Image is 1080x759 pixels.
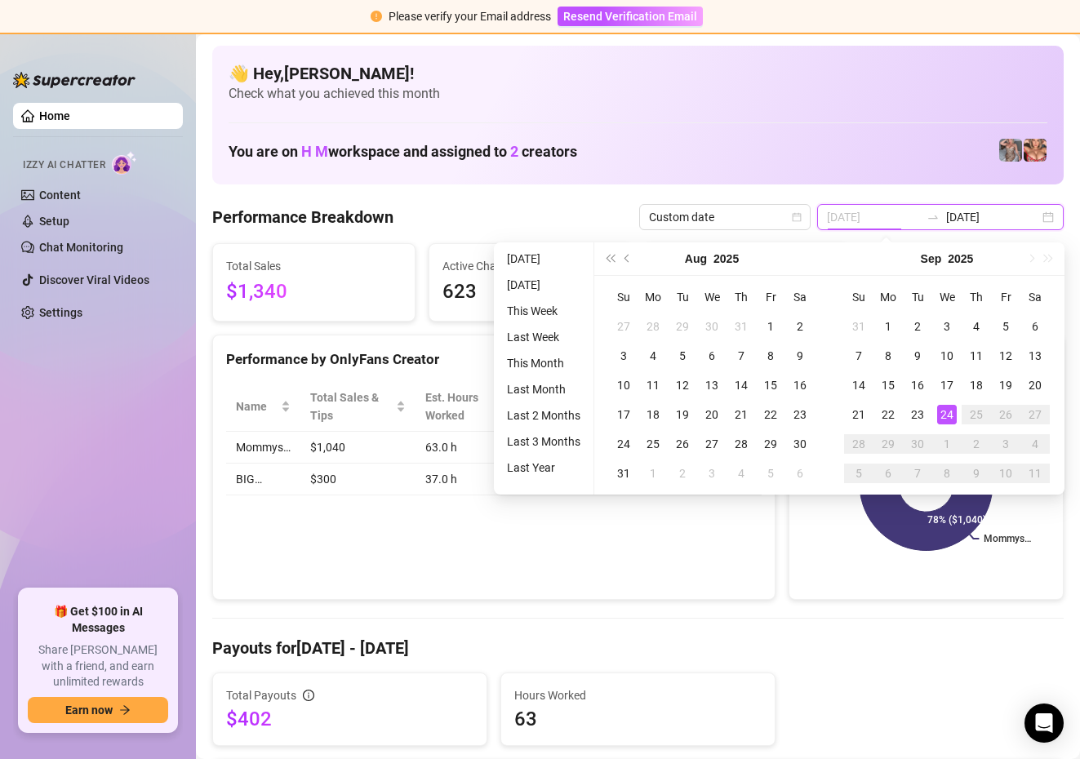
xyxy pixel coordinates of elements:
td: 2025-10-07 [903,459,932,488]
a: Home [39,109,70,122]
td: 2025-08-15 [756,371,785,400]
span: $402 [226,706,473,732]
td: 2025-09-22 [873,400,903,429]
input: Start date [827,208,920,226]
div: 1 [878,317,898,336]
span: to [927,211,940,224]
td: 2025-09-20 [1020,371,1050,400]
td: 2025-08-14 [727,371,756,400]
div: 26 [996,405,1016,424]
span: info-circle [303,690,314,701]
td: 2025-09-15 [873,371,903,400]
td: 2025-10-06 [873,459,903,488]
img: pennylondonvip [999,139,1022,162]
div: 7 [731,346,751,366]
button: Choose a year [948,242,973,275]
td: 2025-09-21 [844,400,873,429]
div: 18 [967,375,986,395]
td: 2025-08-20 [697,400,727,429]
div: 16 [790,375,810,395]
div: 19 [996,375,1016,395]
div: 14 [731,375,751,395]
div: 3 [996,434,1016,454]
li: This Week [500,301,587,321]
button: Choose a year [713,242,739,275]
span: Check what you achieved this month [229,85,1047,103]
a: Settings [39,306,82,319]
div: 28 [643,317,663,336]
div: 6 [790,464,810,483]
div: 8 [761,346,780,366]
td: 2025-08-16 [785,371,815,400]
td: 2025-08-01 [756,312,785,341]
span: $1,340 [226,277,402,308]
div: 14 [849,375,869,395]
div: 20 [1025,375,1045,395]
td: 2025-09-06 [1020,312,1050,341]
h4: 👋 Hey, [PERSON_NAME] ! [229,62,1047,85]
img: pennylondon [1024,139,1047,162]
div: 20 [702,405,722,424]
td: 2025-07-29 [668,312,697,341]
div: 7 [908,464,927,483]
span: 623 [442,277,618,308]
th: Tu [668,282,697,312]
span: Earn now [65,704,113,717]
td: 2025-08-08 [756,341,785,371]
td: 2025-08-04 [638,341,668,371]
td: 2025-07-27 [609,312,638,341]
td: 2025-09-19 [991,371,1020,400]
div: 4 [643,346,663,366]
img: logo-BBDzfeDw.svg [13,72,136,88]
td: 2025-08-17 [609,400,638,429]
td: 2025-10-11 [1020,459,1050,488]
td: 2025-09-09 [903,341,932,371]
a: Chat Monitoring [39,241,123,254]
div: 17 [937,375,957,395]
td: 2025-09-25 [962,400,991,429]
div: 29 [673,317,692,336]
text: Mommys… [984,533,1031,544]
div: 5 [849,464,869,483]
a: Content [39,189,81,202]
td: 2025-08-25 [638,429,668,459]
td: 2025-08-10 [609,371,638,400]
th: Fr [756,282,785,312]
div: 28 [849,434,869,454]
div: 25 [967,405,986,424]
td: 2025-10-09 [962,459,991,488]
td: 2025-09-02 [668,459,697,488]
li: [DATE] [500,275,587,295]
a: Setup [39,215,69,228]
div: 27 [614,317,633,336]
div: 10 [614,375,633,395]
div: 26 [673,434,692,454]
td: 2025-10-08 [932,459,962,488]
td: 2025-08-22 [756,400,785,429]
h4: Performance Breakdown [212,206,393,229]
div: 23 [790,405,810,424]
div: Performance by OnlyFans Creator [226,348,762,371]
div: 10 [996,464,1016,483]
li: Last 3 Months [500,432,587,451]
div: 25 [643,434,663,454]
td: $300 [300,464,416,495]
button: Choose a month [921,242,942,275]
div: 5 [996,317,1016,336]
div: 31 [731,317,751,336]
td: 2025-09-10 [932,341,962,371]
td: 2025-09-05 [991,312,1020,341]
div: 11 [1025,464,1045,483]
div: 12 [673,375,692,395]
div: 1 [761,317,780,336]
input: End date [946,208,1039,226]
span: swap-right [927,211,940,224]
span: Izzy AI Chatter [23,158,105,173]
div: 3 [937,317,957,336]
span: Hours Worked [514,686,762,704]
td: 2025-09-26 [991,400,1020,429]
div: 29 [878,434,898,454]
h1: You are on workspace and assigned to creators [229,143,577,161]
button: Last year (Control + left) [601,242,619,275]
div: 9 [790,346,810,366]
